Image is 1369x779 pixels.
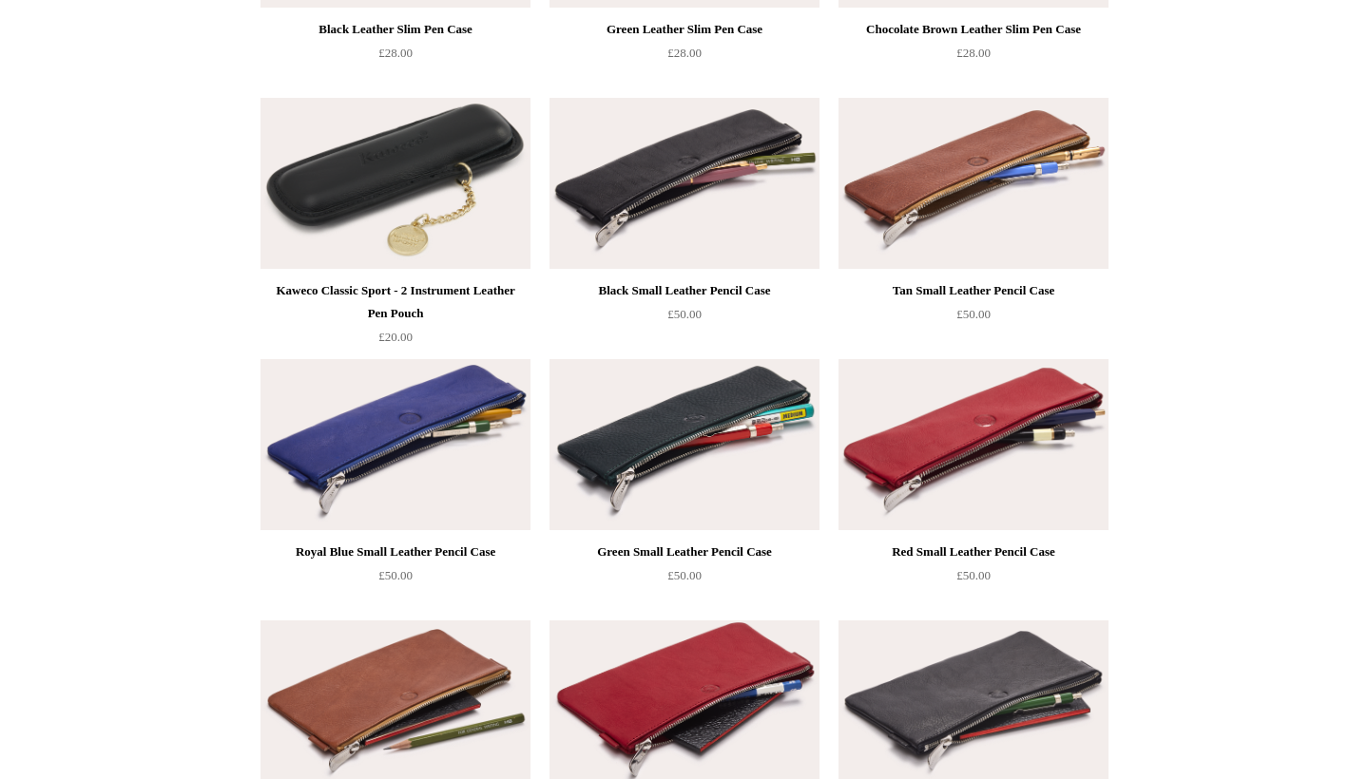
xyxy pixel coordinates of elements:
[260,98,530,269] img: Kaweco Classic Sport - 2 Instrument Leather Pen Pouch
[260,98,530,269] a: Kaweco Classic Sport - 2 Instrument Leather Pen Pouch Kaweco Classic Sport - 2 Instrument Leather...
[956,568,991,582] span: £50.00
[554,18,815,41] div: Green Leather Slim Pen Case
[550,98,819,269] img: Black Small Leather Pencil Case
[843,541,1104,563] div: Red Small Leather Pencil Case
[839,541,1109,618] a: Red Small Leather Pencil Case £50.00
[843,279,1104,302] div: Tan Small Leather Pencil Case
[550,541,819,618] a: Green Small Leather Pencil Case £50.00
[378,330,413,344] span: £20.00
[956,307,991,321] span: £50.00
[265,279,526,325] div: Kaweco Classic Sport - 2 Instrument Leather Pen Pouch
[260,18,530,96] a: Black Leather Slim Pen Case £28.00
[260,359,530,530] img: Royal Blue Small Leather Pencil Case
[550,359,819,530] a: Green Small Leather Pencil Case Green Small Leather Pencil Case
[667,568,702,582] span: £50.00
[839,279,1109,357] a: Tan Small Leather Pencil Case £50.00
[839,98,1109,269] a: Tan Small Leather Pencil Case Tan Small Leather Pencil Case
[839,18,1109,96] a: Chocolate Brown Leather Slim Pen Case £28.00
[550,279,819,357] a: Black Small Leather Pencil Case £50.00
[554,541,815,563] div: Green Small Leather Pencil Case
[260,359,530,530] a: Royal Blue Small Leather Pencil Case Royal Blue Small Leather Pencil Case
[550,18,819,96] a: Green Leather Slim Pen Case £28.00
[667,46,702,60] span: £28.00
[260,541,530,618] a: Royal Blue Small Leather Pencil Case £50.00
[550,359,819,530] img: Green Small Leather Pencil Case
[956,46,991,60] span: £28.00
[378,568,413,582] span: £50.00
[843,18,1104,41] div: Chocolate Brown Leather Slim Pen Case
[554,279,815,302] div: Black Small Leather Pencil Case
[550,98,819,269] a: Black Small Leather Pencil Case Black Small Leather Pencil Case
[378,46,413,60] span: £28.00
[265,541,526,563] div: Royal Blue Small Leather Pencil Case
[265,18,526,41] div: Black Leather Slim Pen Case
[839,359,1109,530] img: Red Small Leather Pencil Case
[839,359,1109,530] a: Red Small Leather Pencil Case Red Small Leather Pencil Case
[260,279,530,357] a: Kaweco Classic Sport - 2 Instrument Leather Pen Pouch £20.00
[667,307,702,321] span: £50.00
[839,98,1109,269] img: Tan Small Leather Pencil Case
